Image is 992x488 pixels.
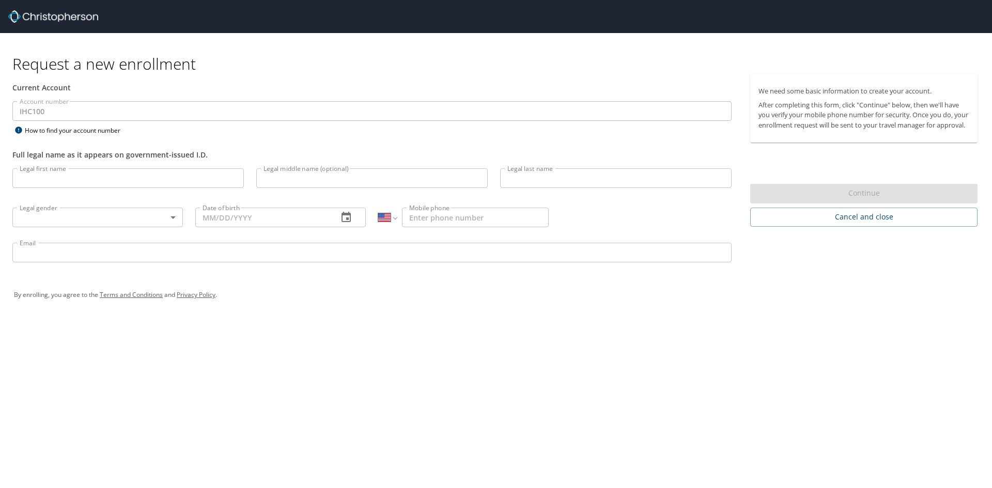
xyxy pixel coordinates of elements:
button: Cancel and close [750,208,978,227]
h1: Request a new enrollment [12,54,986,74]
div: Current Account [12,82,732,93]
p: After completing this form, click "Continue" below, then we'll have you verify your mobile phone ... [758,100,969,130]
div: How to find your account number [12,124,142,137]
img: cbt logo [8,10,98,23]
div: Full legal name as it appears on government-issued I.D. [12,149,732,160]
span: Cancel and close [758,211,969,224]
p: We need some basic information to create your account. [758,86,969,96]
input: Enter phone number [402,208,549,227]
a: Terms and Conditions [100,290,163,299]
input: MM/DD/YYYY [195,208,330,227]
div: By enrolling, you agree to the and . [14,282,978,308]
a: Privacy Policy [177,290,215,299]
div: ​ [12,208,183,227]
